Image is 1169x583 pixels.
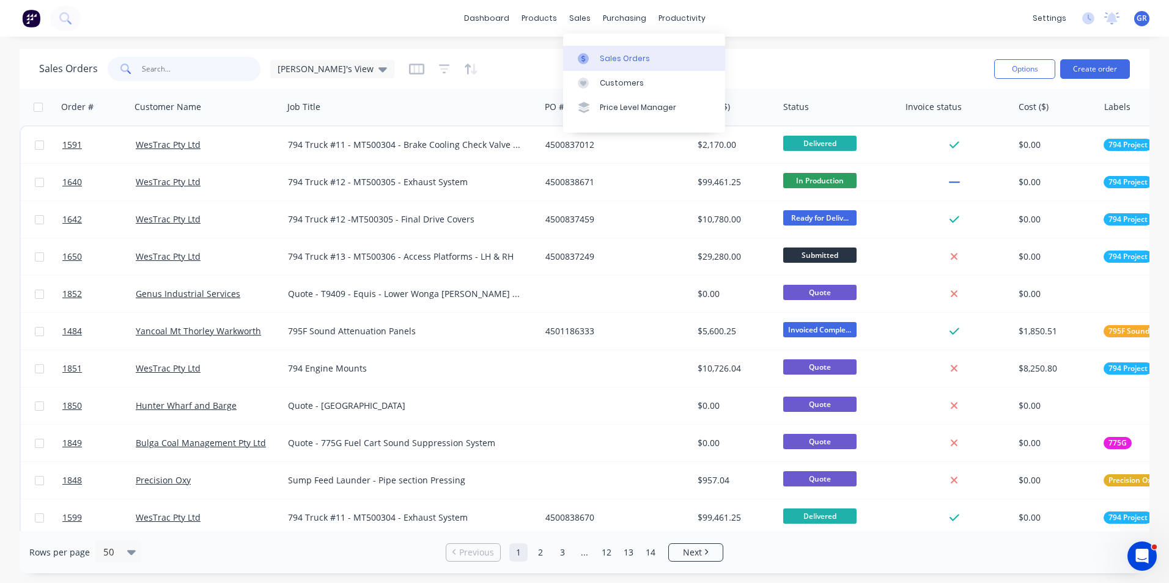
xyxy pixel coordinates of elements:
[783,397,857,412] span: Quote
[136,213,201,225] a: WesTrac Pty Ltd
[142,57,261,81] input: Search...
[39,63,98,75] h1: Sales Orders
[62,251,82,263] span: 1650
[1104,101,1130,113] div: Labels
[136,437,266,449] a: Bulga Coal Management Pty Ltd
[62,164,136,200] a: 1640
[783,359,857,375] span: Quote
[531,543,550,562] a: Page 2
[669,546,723,559] a: Next page
[783,285,857,300] span: Quote
[698,400,770,412] div: $0.00
[1019,176,1091,188] div: $0.00
[288,325,523,337] div: 795F Sound Attenuation Panels
[600,78,644,89] div: Customers
[136,474,191,486] a: Precision Oxy
[62,362,82,375] span: 1851
[641,543,660,562] a: Page 14
[136,512,201,523] a: WesTrac Pty Ltd
[22,9,40,28] img: Factory
[1108,437,1127,449] span: 775G
[1108,139,1148,151] span: 794 Project
[1104,437,1132,449] button: 775G
[683,546,702,559] span: Next
[62,387,136,424] a: 1850
[698,176,770,188] div: $99,461.25
[563,46,725,70] a: Sales Orders
[62,127,136,163] a: 1591
[698,288,770,300] div: $0.00
[545,176,681,188] div: 4500838671
[288,139,523,151] div: 794 Truck #11 - MT500304 - Brake Cooling Check Valve Mount BRKT
[698,251,770,263] div: $29,280.00
[600,102,676,113] div: Price Level Manager
[135,101,201,113] div: Customer Name
[597,9,652,28] div: purchasing
[62,437,82,449] span: 1849
[1019,474,1091,486] div: $0.00
[1027,9,1072,28] div: settings
[783,248,857,263] span: Submitted
[288,251,523,263] div: 794 Truck #13 - MT500306 - Access Platforms - LH & RH
[698,362,770,375] div: $10,726.04
[1019,139,1091,151] div: $0.00
[597,543,616,562] a: Page 12
[62,276,136,312] a: 1852
[698,437,770,449] div: $0.00
[288,400,523,412] div: Quote - [GEOGRAPHIC_DATA]
[459,546,494,559] span: Previous
[1108,213,1148,226] span: 794 Project
[62,462,136,499] a: 1848
[1108,474,1167,486] span: Precision Oxycut
[62,288,82,300] span: 1852
[698,512,770,524] div: $99,461.25
[1108,251,1148,263] span: 794 Project
[994,59,1055,79] button: Options
[62,176,82,188] span: 1640
[545,325,681,337] div: 4501186333
[1019,437,1091,449] div: $0.00
[446,546,500,559] a: Previous page
[61,101,94,113] div: Order #
[62,499,136,536] a: 1599
[62,350,136,387] a: 1851
[62,238,136,275] a: 1650
[1019,101,1049,113] div: Cost ($)
[288,362,523,375] div: 794 Engine Mounts
[1019,512,1091,524] div: $0.00
[1019,325,1091,337] div: $1,850.51
[1108,362,1148,375] span: 794 Project
[698,474,770,486] div: $957.04
[509,543,528,562] a: Page 1 is your current page
[288,512,523,524] div: 794 Truck #11 - MT500304 - Exhaust System
[136,139,201,150] a: WesTrac Pty Ltd
[783,322,857,337] span: Invoiced Comple...
[62,400,82,412] span: 1850
[698,213,770,226] div: $10,780.00
[1019,251,1091,263] div: $0.00
[62,213,82,226] span: 1642
[600,53,650,64] div: Sales Orders
[62,201,136,238] a: 1642
[458,9,515,28] a: dashboard
[545,213,681,226] div: 4500837459
[62,425,136,461] a: 1849
[29,546,90,559] span: Rows per page
[563,9,597,28] div: sales
[62,313,136,350] a: 1484
[575,543,594,562] a: Jump forward
[545,512,681,524] div: 4500838670
[136,251,201,262] a: WesTrac Pty Ltd
[136,362,201,374] a: WesTrac Pty Ltd
[698,139,770,151] div: $2,170.00
[287,101,320,113] div: Job Title
[783,210,857,226] span: Ready for Deliv...
[652,9,712,28] div: productivity
[553,543,572,562] a: Page 3
[783,136,857,151] span: Delivered
[783,471,857,486] span: Quote
[288,176,523,188] div: 794 Truck #12 - MT500305 - Exhaust System
[783,101,809,113] div: Status
[288,474,523,486] div: Sump Feed Launder - Pipe section Pressing
[1019,362,1091,375] div: $8,250.80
